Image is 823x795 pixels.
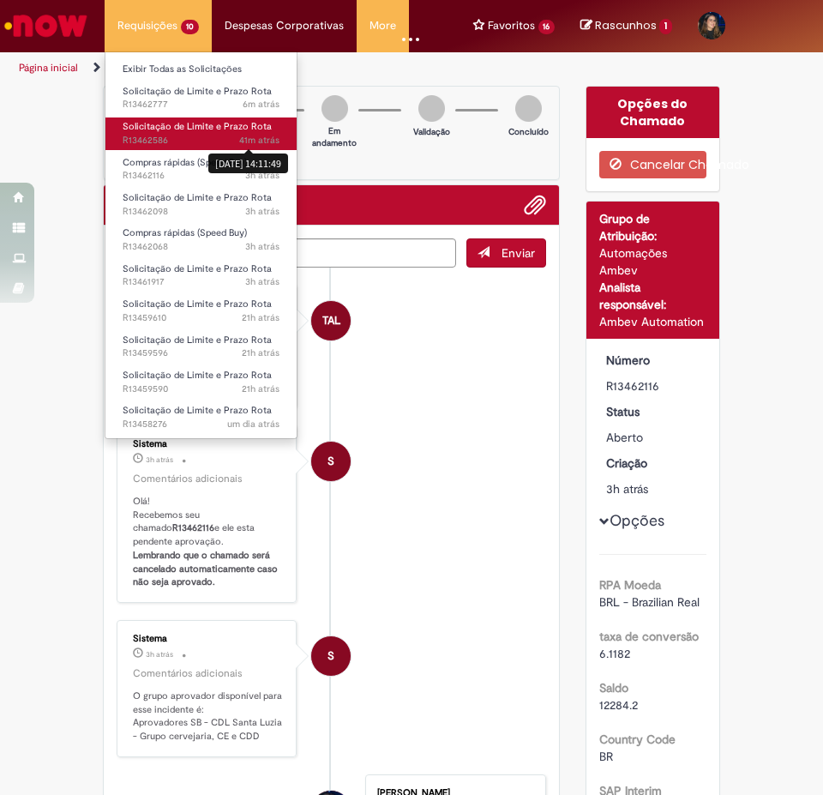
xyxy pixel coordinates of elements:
a: Aberto R13458276 : Solicitação de Limite e Prazo Rota [105,401,297,433]
span: Solicitação de Limite e Prazo Rota [123,262,272,275]
time: 29/08/2025 12:09:26 [146,455,173,465]
a: Aberto R13461917 : Solicitação de Limite e Prazo Rota [105,260,297,292]
b: Country Code [599,732,676,747]
span: 3h atrás [245,275,279,288]
a: Aberto R13459596 : Solicitação de Limite e Prazo Rota [105,331,297,363]
span: 21h atrás [242,311,279,324]
span: Solicitação de Limite e Prazo Rota [123,369,272,382]
div: Aberto [606,429,701,446]
a: Aberto R13459590 : Solicitação de Limite e Prazo Rota [105,366,297,398]
div: Sistema [133,634,283,644]
span: R13462116 [123,169,279,183]
span: Rascunhos [595,17,657,33]
span: Requisições [117,17,177,34]
small: Comentários adicionais [133,666,243,681]
time: 29/08/2025 12:04:47 [245,205,279,218]
button: Adicionar anexos [524,194,546,216]
span: Favoritos [488,17,535,34]
dt: Criação [593,455,714,472]
span: 12284.2 [599,697,638,713]
div: [DATE] 14:11:49 [208,154,288,173]
span: BR [599,749,613,764]
p: O grupo aprovador disponível para esse incidente é: Aprovadores SB - CDL Santa Luzia - Grupo cerv... [133,690,283,744]
time: 28/08/2025 17:32:35 [242,382,279,395]
span: Compras rápidas (Speed Buy) [123,156,247,169]
button: Cancelar Chamado [599,151,707,178]
img: ServiceNow [2,9,90,43]
div: Sistema [133,439,283,449]
img: img-circle-grey.png [418,95,445,122]
span: Despesas Corporativas [225,17,344,34]
span: Enviar [502,245,535,261]
div: Automações Ambev [599,244,707,279]
p: Olá! Recebemos seu chamado e ele esta pendente aprovação. [133,495,283,589]
span: R13462068 [123,240,279,254]
button: Enviar [466,238,546,268]
time: 29/08/2025 12:09:23 [146,649,173,659]
span: Solicitação de Limite e Prazo Rota [123,120,272,133]
img: img-circle-grey.png [321,95,348,122]
time: 28/08/2025 14:33:34 [227,418,279,431]
p: Em andamento [312,125,357,150]
a: Página inicial [19,61,78,75]
span: 3h atrás [146,455,173,465]
b: Saldo [599,680,628,696]
div: System [311,636,351,676]
time: 29/08/2025 11:59:59 [245,240,279,253]
time: 28/08/2025 17:34:47 [242,311,279,324]
span: 1 [659,19,672,34]
span: 41m atrás [239,134,279,147]
time: 29/08/2025 12:09:15 [606,481,648,497]
a: Aberto R13462116 : Compras rápidas (Speed Buy) [105,154,297,185]
b: RPA Moeda [599,577,661,593]
span: S [327,635,334,677]
span: TAL [322,300,340,341]
span: um dia atrás [227,418,279,431]
img: img-circle-grey.png [515,95,542,122]
span: 10 [181,20,199,34]
span: R13461917 [123,275,279,289]
span: 21h atrás [242,382,279,395]
span: 6.1182 [599,646,630,661]
p: Validação [413,126,450,138]
a: Aberto R13459610 : Solicitação de Limite e Prazo Rota [105,295,297,327]
span: R13458276 [123,418,279,431]
b: R13462116 [172,521,214,534]
div: Thais Alves Lima Reis [311,301,351,340]
span: S [327,441,334,482]
span: 3h atrás [146,649,173,659]
span: Solicitação de Limite e Prazo Rota [123,85,272,98]
time: 28/08/2025 17:33:28 [242,346,279,359]
span: 3h atrás [245,240,279,253]
b: Lembrando que o chamado será cancelado automaticamente caso não seja aprovado. [133,549,280,588]
span: R13462777 [123,98,279,111]
span: 3h atrás [245,205,279,218]
div: Analista responsável: [599,279,707,313]
a: Exibir Todas as Solicitações [105,60,297,79]
span: Compras rápidas (Speed Buy) [123,226,247,239]
span: Solicitação de Limite e Prazo Rota [123,298,272,310]
span: Solicitação de Limite e Prazo Rota [123,191,272,204]
ul: Requisições [105,51,297,439]
div: System [311,442,351,481]
span: Solicitação de Limite e Prazo Rota [123,334,272,346]
span: R13462586 [123,134,279,148]
div: R13462116 [606,377,701,394]
span: Solicitação de Limite e Prazo Rota [123,404,272,417]
time: 29/08/2025 14:46:49 [243,98,279,111]
span: BRL - Brazilian Real [599,594,700,610]
a: Aberto R13462098 : Solicitação de Limite e Prazo Rota [105,189,297,220]
dt: Número [593,352,714,369]
span: 3h atrás [606,481,648,497]
div: Opções do Chamado [586,87,720,138]
span: R13459610 [123,311,279,325]
span: 16 [538,20,556,34]
small: Comentários adicionais [133,472,243,486]
ul: Trilhas de página [13,52,399,84]
div: Ambev Automation [599,313,707,330]
a: Aberto R13462777 : Solicitação de Limite e Prazo Rota [105,82,297,114]
b: taxa de conversão [599,629,699,644]
time: 29/08/2025 11:37:19 [245,275,279,288]
span: R13459590 [123,382,279,396]
span: 6m atrás [243,98,279,111]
